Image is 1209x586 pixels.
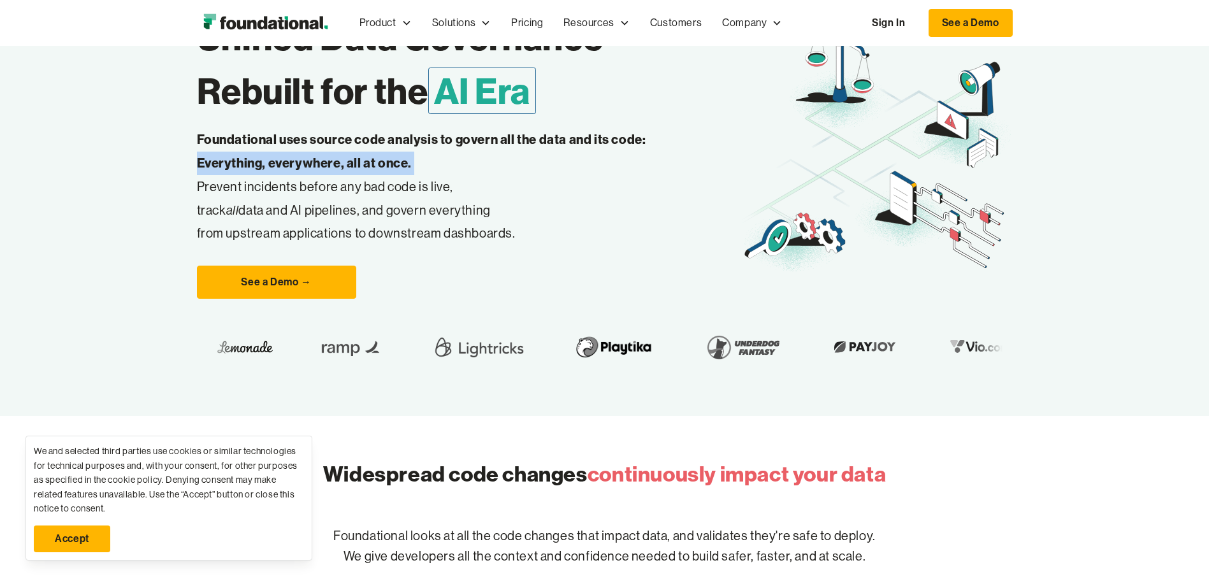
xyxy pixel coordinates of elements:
[216,337,271,357] img: Lemonade
[712,2,792,44] div: Company
[197,131,646,171] strong: Foundational uses source code analysis to govern all the data and its code: Everything, everywher...
[349,2,422,44] div: Product
[422,2,501,44] div: Solutions
[197,10,334,36] img: Foundational Logo
[980,438,1209,586] iframe: Chat Widget
[640,2,712,44] a: Customers
[929,9,1013,37] a: See a Demo
[553,2,639,44] div: Resources
[943,337,1017,357] img: Vio.com
[827,337,902,357] img: Payjoy
[501,2,553,44] a: Pricing
[859,10,918,36] a: Sign In
[197,266,356,299] a: See a Demo →
[323,459,886,489] h2: Widespread code changes
[699,329,786,365] img: Underdog Fantasy
[197,128,686,245] p: Prevent incidents before any bad code is live, track data and AI pipelines, and govern everything...
[197,10,334,36] a: home
[312,329,389,365] img: Ramp
[432,15,475,31] div: Solutions
[722,15,767,31] div: Company
[588,461,886,487] span: continuously impact your data
[567,329,658,365] img: Playtika
[34,525,110,552] a: Accept
[430,329,526,365] img: Lightricks
[226,202,239,218] em: all
[34,444,304,515] div: We and selected third parties use cookies or similar technologies for technical purposes and, wit...
[428,68,537,114] span: AI Era
[359,15,396,31] div: Product
[563,15,614,31] div: Resources
[197,11,741,118] h1: Unified Data Governance— Rebuilt for the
